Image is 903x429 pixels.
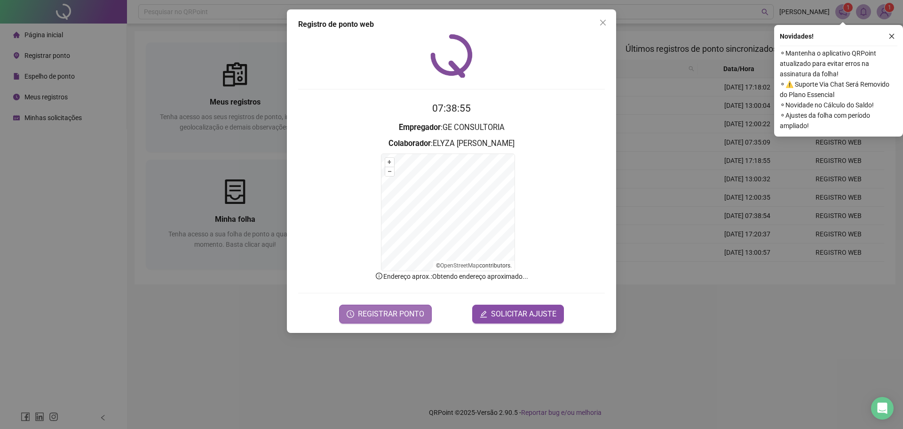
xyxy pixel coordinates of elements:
button: Close [595,15,610,30]
span: Novidades ! [780,31,814,41]
div: Registro de ponto web [298,19,605,30]
a: OpenStreetMap [440,262,479,269]
span: SOLICITAR AJUSTE [491,308,556,320]
span: close [888,33,895,40]
span: ⚬ ⚠️ Suporte Via Chat Será Removido do Plano Essencial [780,79,897,100]
strong: Empregador [399,123,441,132]
span: edit [480,310,487,318]
span: info-circle [375,272,383,280]
button: REGISTRAR PONTO [339,305,432,324]
time: 07:38:55 [432,103,471,114]
h3: : GE CONSULTORIA [298,121,605,134]
button: – [385,167,394,176]
div: Open Intercom Messenger [871,397,894,420]
h3: : ELYZA [PERSON_NAME] [298,138,605,150]
span: clock-circle [347,310,354,318]
span: REGISTRAR PONTO [358,308,424,320]
button: editSOLICITAR AJUSTE [472,305,564,324]
p: Endereço aprox. : Obtendo endereço aproximado... [298,271,605,282]
span: ⚬ Ajustes da folha com período ampliado! [780,110,897,131]
span: ⚬ Mantenha o aplicativo QRPoint atualizado para evitar erros na assinatura da folha! [780,48,897,79]
button: + [385,158,394,167]
li: © contributors. [436,262,512,269]
img: QRPoint [430,34,473,78]
span: close [599,19,607,26]
span: ⚬ Novidade no Cálculo do Saldo! [780,100,897,110]
strong: Colaborador [388,139,431,148]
